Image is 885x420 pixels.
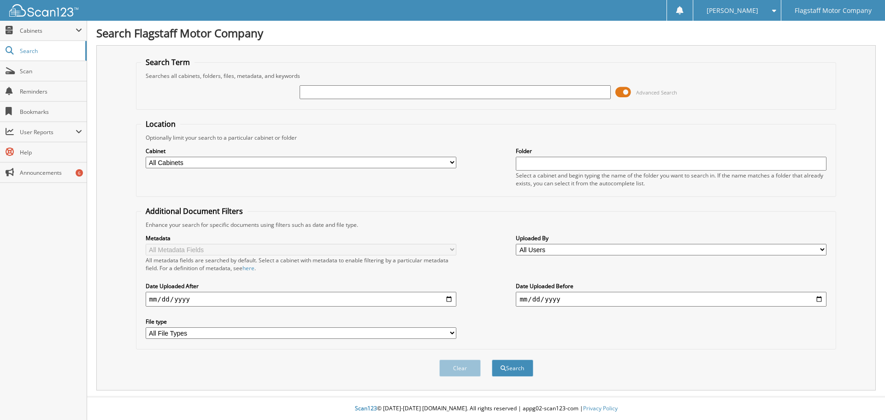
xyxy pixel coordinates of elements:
span: Scan [20,67,82,75]
span: Help [20,148,82,156]
label: File type [146,318,456,325]
img: scan123-logo-white.svg [9,4,78,17]
button: Clear [439,360,481,377]
div: 6 [76,169,83,177]
div: Optionally limit your search to a particular cabinet or folder [141,134,832,142]
div: Searches all cabinets, folders, files, metadata, and keywords [141,72,832,80]
button: Search [492,360,533,377]
legend: Additional Document Filters [141,206,248,216]
input: start [146,292,456,307]
div: All metadata fields are searched by default. Select a cabinet with metadata to enable filtering b... [146,256,456,272]
span: Bookmarks [20,108,82,116]
span: Flagstaff Motor Company [795,8,872,13]
legend: Location [141,119,180,129]
span: Cabinets [20,27,76,35]
div: Enhance your search for specific documents using filters such as date and file type. [141,221,832,229]
span: User Reports [20,128,76,136]
a: here [242,264,254,272]
input: end [516,292,826,307]
label: Uploaded By [516,234,826,242]
h1: Search Flagstaff Motor Company [96,25,876,41]
span: Search [20,47,81,55]
span: [PERSON_NAME] [707,8,758,13]
label: Date Uploaded Before [516,282,826,290]
div: Select a cabinet and begin typing the name of the folder you want to search in. If the name match... [516,172,826,187]
label: Cabinet [146,147,456,155]
span: Advanced Search [636,89,677,96]
span: Reminders [20,88,82,95]
label: Metadata [146,234,456,242]
label: Folder [516,147,826,155]
a: Privacy Policy [583,404,618,412]
span: Announcements [20,169,82,177]
span: Scan123 [355,404,377,412]
div: © [DATE]-[DATE] [DOMAIN_NAME]. All rights reserved | appg02-scan123-com | [87,397,885,420]
legend: Search Term [141,57,195,67]
label: Date Uploaded After [146,282,456,290]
